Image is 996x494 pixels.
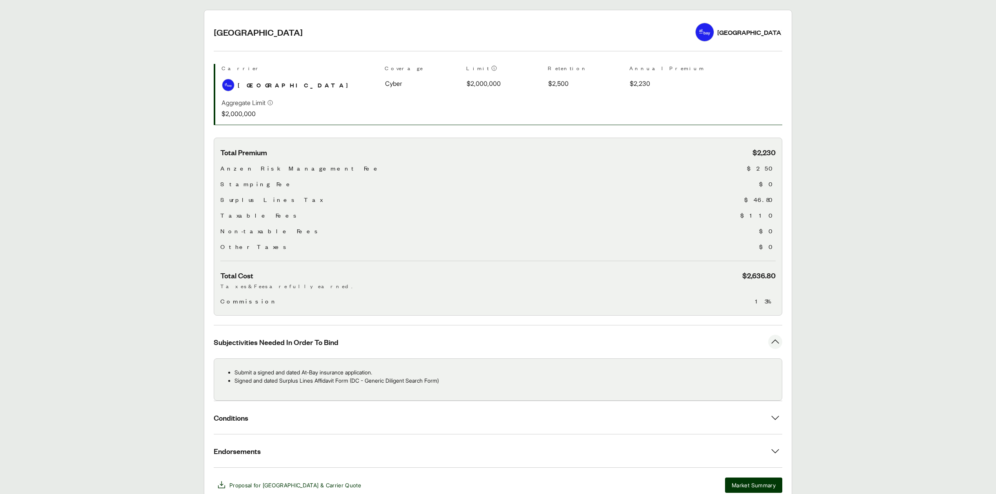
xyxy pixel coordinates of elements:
span: [GEOGRAPHIC_DATA] [238,80,355,90]
button: Conditions [214,401,782,434]
p: $2,000,000 [222,109,273,118]
span: Stamping Fee [220,179,294,189]
span: Commission [220,296,278,306]
h2: [GEOGRAPHIC_DATA] [214,26,686,38]
p: Taxes & Fees are fully earned. [220,282,776,290]
span: Total Premium [220,147,267,157]
span: $2,636.80 [742,271,776,280]
span: $0 [759,226,776,236]
button: Market Summary [725,478,782,493]
span: $46.80 [744,195,776,204]
button: Endorsements [214,434,782,467]
span: Other Taxes [220,242,289,251]
span: $110 [740,211,776,220]
button: Proposal for [GEOGRAPHIC_DATA] & Carrier Quote [214,477,364,493]
th: Annual Premium [629,64,705,75]
img: At-Bay logo [696,23,714,41]
span: Cyber [385,79,402,88]
span: $0 [759,179,776,189]
span: Subjectivities Needed In Order To Bind [214,337,338,347]
span: Endorsements [214,446,261,456]
span: Market Summary [732,481,776,489]
div: [GEOGRAPHIC_DATA] [717,27,783,38]
span: Conditions [214,413,248,423]
span: Anzen Risk Management Fee [220,163,382,173]
th: Retention [548,64,623,75]
span: $0 [759,242,776,251]
th: Coverage [385,64,460,75]
button: Subjectivities Needed In Order To Bind [214,325,782,358]
span: $250 [747,163,776,173]
th: Limit [466,64,542,75]
p: Aggregate Limit [222,98,265,107]
span: 13% [755,296,776,306]
span: Surplus Lines Tax [220,195,322,204]
th: Carrier [222,64,378,75]
img: At-Bay logo [222,79,234,91]
span: $2,230 [752,147,776,157]
p: Signed and dated Surplus Lines Affidavit Form (DC - Generic Diligent Search Form) [234,376,776,385]
span: Taxable Fees [220,211,300,220]
span: & Carrier Quote [320,482,361,489]
span: Proposal for [229,481,361,489]
span: [GEOGRAPHIC_DATA] [263,482,319,489]
span: $2,500 [548,79,569,88]
span: Total Cost [220,271,253,280]
span: $2,230 [630,79,650,88]
p: Submit a signed and dated At-Bay insurance application. [234,368,776,376]
span: Non-taxable Fees [220,226,321,236]
span: $2,000,000 [467,79,501,88]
